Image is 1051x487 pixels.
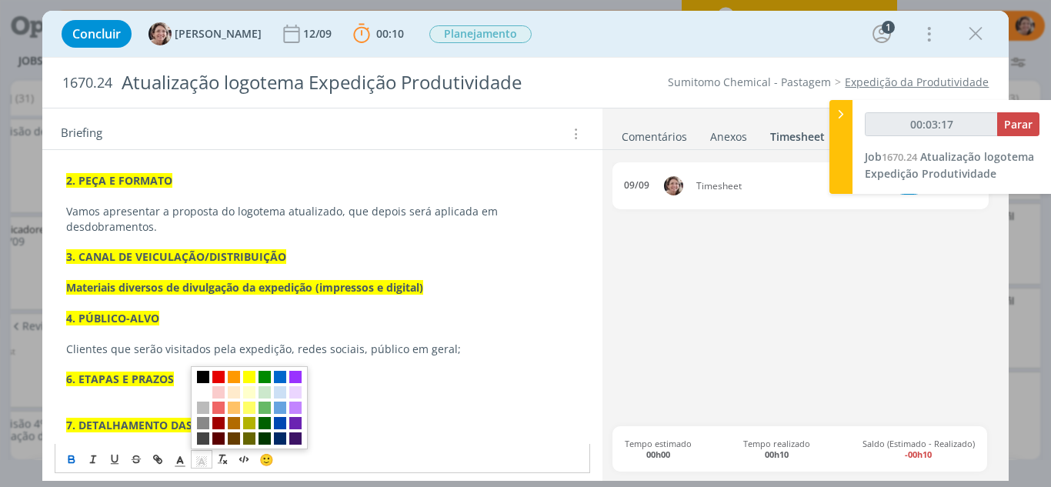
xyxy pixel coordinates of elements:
[303,28,335,39] div: 12/09
[62,75,112,92] span: 1670.24
[625,439,692,459] span: Tempo estimado
[66,418,242,432] strong: 7. DETALHAMENTO DAS TAREFAS
[845,75,989,89] a: Expedição da Produtividade
[42,11,1009,481] div: dialog
[62,20,132,48] button: Concluir
[72,28,121,40] span: Concluir
[376,26,404,41] span: 00:10
[349,22,408,46] button: 00:10
[255,450,277,469] button: 🙂
[862,439,975,459] span: Saldo (Estimado - Realizado)
[66,280,423,295] strong: Materiais diversos de divulgação da expedição (impressos e digital)
[690,182,874,191] span: Timesheet
[148,22,172,45] img: A
[997,112,1039,136] button: Parar
[668,75,831,89] a: Sumitomo Chemical - Pastagem
[664,176,683,195] img: A
[710,129,747,145] div: Anexos
[882,150,917,164] span: 1670.24
[765,449,789,460] b: 00h10
[646,449,670,460] b: 00h00
[429,25,532,44] button: Planejamento
[769,122,826,145] a: Timesheet
[66,204,579,235] p: Vamos apresentar a proposta do logotema atualizado, que depois será aplicada em desdobramentos.
[66,342,579,357] p: Clientes que serão visitados pela expedição, redes sociais, público em geral;
[621,122,688,145] a: Comentários
[259,452,274,467] span: 🙂
[66,249,286,264] strong: 3. CANAL DE VEICULAÇÃO/DISTRIBUIÇÃO
[905,449,932,460] b: -00h10
[66,372,174,386] strong: 6. ETAPAS E PRAZOS
[191,450,212,469] span: Cor de Fundo
[869,22,894,46] button: 1
[1004,117,1033,132] span: Parar
[169,450,191,469] span: Cor do Texto
[66,173,172,188] strong: 2. PEÇA E FORMATO
[624,180,649,191] div: 09/09
[175,28,262,39] span: [PERSON_NAME]
[865,149,1034,181] a: Job1670.24Atualização logotema Expedição Produtividade
[743,439,810,459] span: Tempo realizado
[66,311,159,325] strong: 4. PÚBLICO-ALVO
[115,64,596,102] div: Atualização logotema Expedição Produtividade
[882,21,895,34] div: 1
[865,149,1034,181] span: Atualização logotema Expedição Produtividade
[429,25,532,43] span: Planejamento
[61,124,102,144] span: Briefing
[148,22,262,45] button: A[PERSON_NAME]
